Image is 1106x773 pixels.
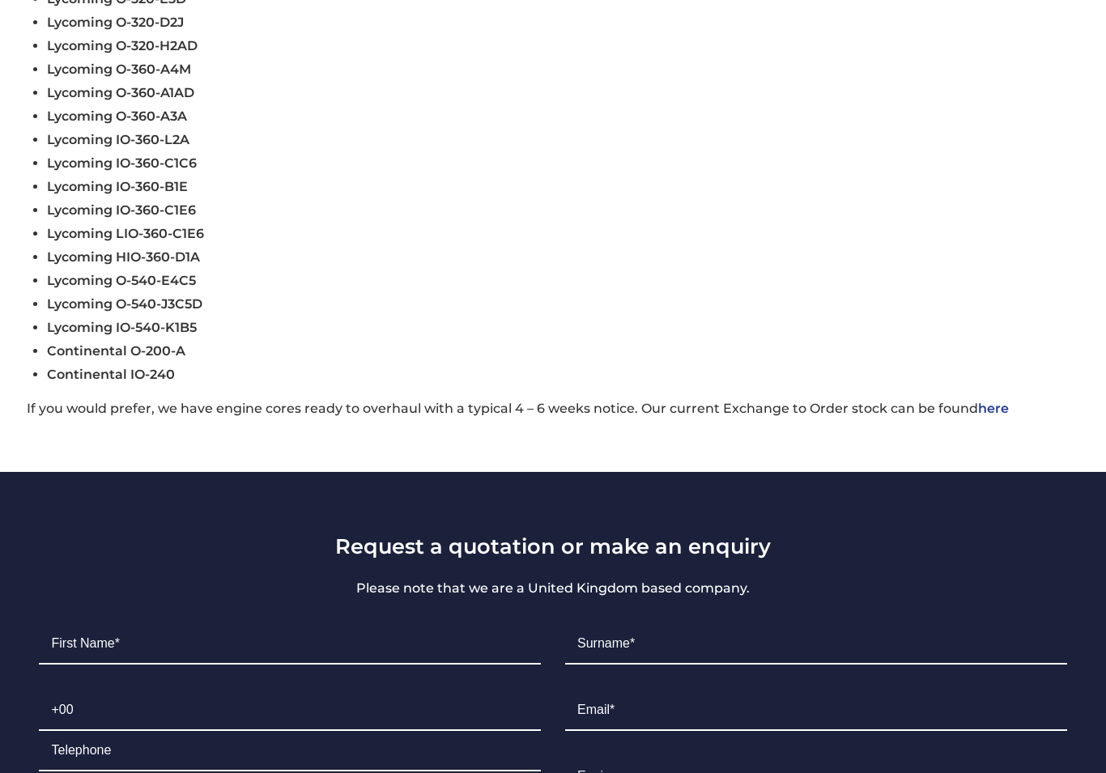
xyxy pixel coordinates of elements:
input: Email* [565,691,1067,732]
span: Lycoming O-320-D2J [47,15,184,31]
span: Lycoming O-320-H2AD [47,39,198,54]
input: Telephone [39,732,541,772]
span: Lycoming O-360-A1AD [47,86,194,101]
span: Lycoming LIO-360-C1E6 [47,227,204,242]
span: Lycoming IO-360-C1E6 [47,203,196,219]
span: Lycoming IO-360-L2A [47,133,189,148]
span: Lycoming O-540-E4C5 [47,274,196,289]
input: Surname* [565,625,1067,665]
span: Lycoming IO-360-B1E [47,180,188,195]
input: +00 [39,691,541,732]
span: Lycoming O-360-A4M [47,62,191,78]
span: Lycoming IO-360-C1C6 [47,156,197,172]
span: Continental IO-240 [47,367,175,383]
span: Lycoming IO-540-K1B5 [47,321,197,336]
span: Lycoming O-540-J3C5D [47,297,202,312]
span: Lycoming O-360-A3A [47,109,187,125]
p: If you would prefer, we have engine cores ready to overhaul with a typical 4 – 6 weeks notice. Ou... [27,400,1078,419]
a: here [978,401,1009,417]
span: Lycoming HIO-360-D1A [47,250,200,265]
input: First Name* [39,625,541,665]
p: Please note that we are a United Kingdom based company. [27,580,1078,599]
h3: Request a quotation or make an enquiry [27,534,1078,559]
span: Continental O-200-A [47,344,185,359]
